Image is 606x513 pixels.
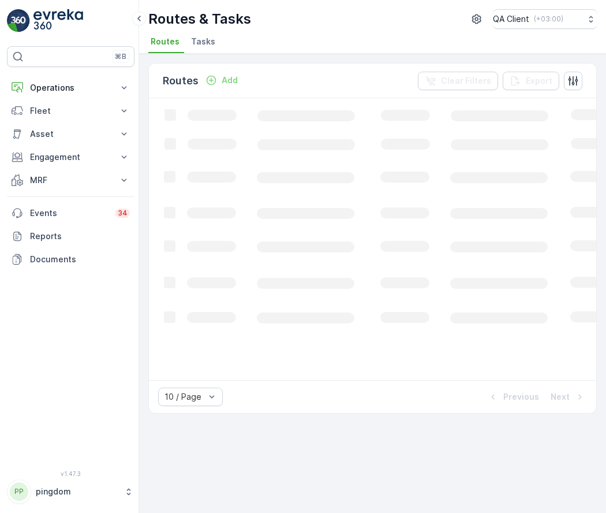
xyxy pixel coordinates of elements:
span: Routes [151,36,179,47]
p: Export [526,75,552,87]
p: Clear Filters [441,75,491,87]
img: logo_light-DOdMpM7g.png [33,9,83,32]
p: Reports [30,231,130,242]
button: MRF [7,169,134,192]
span: Tasks [191,36,215,47]
button: Engagement [7,146,134,169]
p: Operations [30,82,111,94]
p: Next [551,391,570,403]
p: ⌘B [115,52,126,61]
p: Routes & Tasks [148,10,251,28]
p: Asset [30,128,111,140]
p: Events [30,207,109,219]
p: QA Client [493,13,529,25]
button: Clear Filters [418,72,498,90]
button: Add [201,73,242,87]
p: Documents [30,254,130,265]
span: v 1.47.3 [7,470,134,477]
p: MRF [30,174,111,186]
button: Fleet [7,99,134,122]
button: Asset [7,122,134,146]
a: Events34 [7,202,134,225]
p: Previous [503,391,539,403]
p: Routes [163,73,199,89]
a: Reports [7,225,134,248]
button: PPpingdom [7,479,134,504]
button: Export [503,72,559,90]
p: pingdom [36,486,118,497]
a: Documents [7,248,134,271]
p: Add [222,75,238,86]
p: 34 [118,209,128,218]
img: logo [7,9,30,32]
div: PP [10,482,28,501]
p: Engagement [30,151,111,163]
p: Fleet [30,105,111,117]
button: Operations [7,76,134,99]
button: QA Client(+03:00) [493,9,597,29]
button: Previous [486,390,540,404]
p: ( +03:00 ) [534,14,563,24]
button: Next [549,390,587,404]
